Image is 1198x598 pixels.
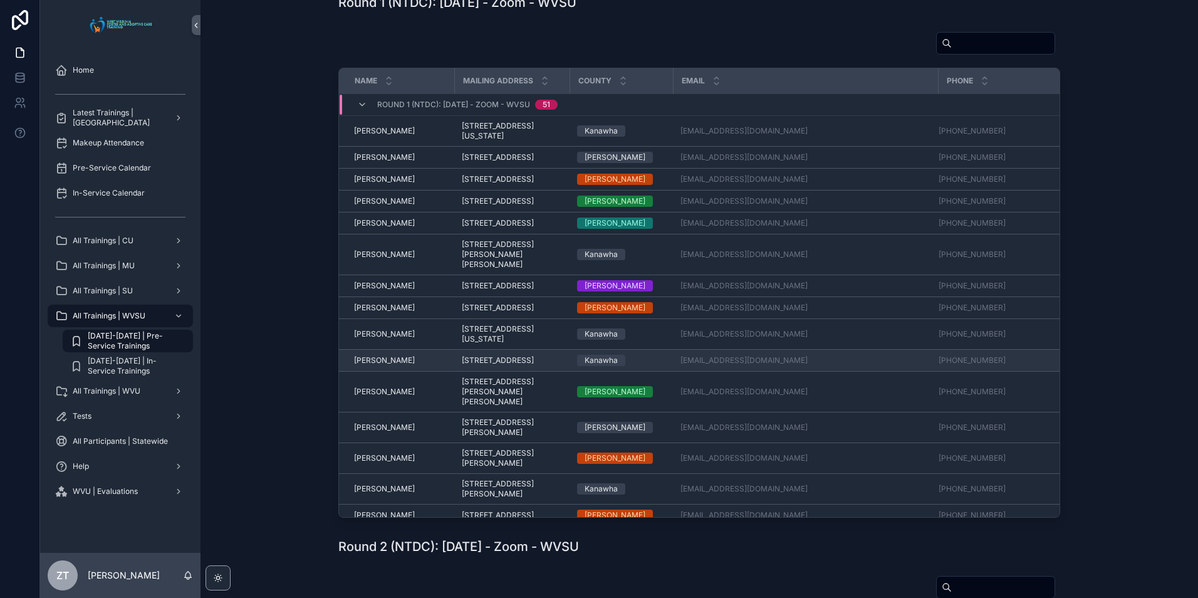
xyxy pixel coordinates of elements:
a: [PERSON_NAME] [354,510,447,520]
a: [PHONE_NUMBER] [939,510,1006,520]
a: [PERSON_NAME] [577,510,665,521]
div: [PERSON_NAME] [585,510,645,521]
span: All Trainings | MU [73,261,135,271]
span: Latest Trainings | [GEOGRAPHIC_DATA] [73,108,164,128]
div: Kanawha [585,483,618,495]
span: [PERSON_NAME] [354,152,415,162]
span: [STREET_ADDRESS][PERSON_NAME][PERSON_NAME] [462,239,562,270]
a: [PHONE_NUMBER] [939,249,1046,260]
a: Kanawha [577,355,665,366]
span: [PERSON_NAME] [354,249,415,260]
a: All Trainings | WVSU [48,305,193,327]
span: Tests [73,411,91,421]
span: [STREET_ADDRESS] [462,355,534,365]
a: [STREET_ADDRESS] [462,510,562,520]
a: [STREET_ADDRESS] [462,196,562,206]
span: [DATE]-[DATE] | In-Service Trainings [88,356,180,376]
a: [PHONE_NUMBER] [939,126,1046,136]
span: Mailing Address [463,76,533,86]
a: [PERSON_NAME] [354,355,447,365]
span: All Participants | Statewide [73,436,168,446]
span: Round 1 (NTDC): [DATE] - Zoom - WVSU [377,100,530,110]
span: Phone [947,76,973,86]
a: [PERSON_NAME] [577,422,665,433]
span: All Trainings | WVSU [73,311,145,321]
a: [PHONE_NUMBER] [939,303,1006,313]
a: Help [48,455,193,478]
a: [PHONE_NUMBER] [939,387,1006,397]
a: [PHONE_NUMBER] [939,422,1006,433]
span: [PERSON_NAME] [354,196,415,206]
a: [EMAIL_ADDRESS][DOMAIN_NAME] [680,196,808,206]
a: Makeup Attendance [48,132,193,154]
span: [STREET_ADDRESS] [462,281,534,291]
a: [STREET_ADDRESS][PERSON_NAME] [462,448,562,468]
a: [PHONE_NUMBER] [939,196,1006,206]
a: [EMAIL_ADDRESS][DOMAIN_NAME] [680,152,930,162]
a: [PHONE_NUMBER] [939,281,1046,291]
a: [PERSON_NAME] [577,196,665,207]
a: [EMAIL_ADDRESS][DOMAIN_NAME] [680,174,808,184]
span: [DATE]-[DATE] | Pre-Service Trainings [88,331,180,351]
a: [EMAIL_ADDRESS][DOMAIN_NAME] [680,422,808,433]
a: All Trainings | SU [48,280,193,302]
a: [PERSON_NAME] [577,453,665,464]
a: [STREET_ADDRESS] [462,303,562,313]
a: [EMAIL_ADDRESS][DOMAIN_NAME] [680,510,808,520]
a: [EMAIL_ADDRESS][DOMAIN_NAME] [680,329,930,339]
a: WVU | Evaluations [48,480,193,503]
span: [PERSON_NAME] [354,174,415,184]
a: [PERSON_NAME] [577,386,665,397]
span: In-Service Calendar [73,188,145,198]
a: Pre-Service Calendar [48,157,193,179]
div: Kanawha [585,125,618,137]
a: [PHONE_NUMBER] [939,329,1046,339]
a: Kanawha [577,483,665,495]
a: [PHONE_NUMBER] [939,152,1046,162]
a: All Trainings | CU [48,229,193,252]
a: Tests [48,405,193,428]
a: [PHONE_NUMBER] [939,218,1046,228]
img: App logo [86,15,155,35]
a: [PERSON_NAME] [354,218,447,228]
a: [EMAIL_ADDRESS][DOMAIN_NAME] [680,126,930,136]
a: [PHONE_NUMBER] [939,126,1006,136]
span: ZT [56,568,69,583]
span: WVU | Evaluations [73,486,138,496]
span: [STREET_ADDRESS][US_STATE] [462,121,562,141]
span: [PERSON_NAME] [354,281,415,291]
span: [PERSON_NAME] [354,453,415,463]
a: [PHONE_NUMBER] [939,453,1046,463]
span: All Trainings | SU [73,286,133,296]
a: [PHONE_NUMBER] [939,453,1006,463]
a: [EMAIL_ADDRESS][DOMAIN_NAME] [680,174,930,184]
a: [PHONE_NUMBER] [939,303,1046,313]
a: Latest Trainings | [GEOGRAPHIC_DATA] [48,107,193,129]
div: [PERSON_NAME] [585,453,645,464]
a: [PERSON_NAME] [354,453,447,463]
span: [STREET_ADDRESS] [462,510,534,520]
a: [EMAIL_ADDRESS][DOMAIN_NAME] [680,484,930,494]
a: In-Service Calendar [48,182,193,204]
span: Pre-Service Calendar [73,163,151,173]
a: [EMAIL_ADDRESS][DOMAIN_NAME] [680,218,808,228]
span: [STREET_ADDRESS] [462,196,534,206]
span: Email [682,76,705,86]
div: [PERSON_NAME] [585,196,645,207]
a: [PHONE_NUMBER] [939,152,1006,162]
a: [STREET_ADDRESS] [462,281,562,291]
a: [EMAIL_ADDRESS][DOMAIN_NAME] [680,387,930,397]
a: [EMAIL_ADDRESS][DOMAIN_NAME] [680,152,808,162]
a: [PHONE_NUMBER] [939,422,1046,433]
a: [EMAIL_ADDRESS][DOMAIN_NAME] [680,355,808,365]
div: [PERSON_NAME] [585,218,645,229]
a: [EMAIL_ADDRESS][DOMAIN_NAME] [680,249,808,260]
a: [PERSON_NAME] [577,174,665,185]
a: [STREET_ADDRESS] [462,355,562,365]
div: [PERSON_NAME] [585,152,645,163]
a: Kanawha [577,328,665,340]
a: [PERSON_NAME] [354,174,447,184]
a: [PERSON_NAME] [354,484,447,494]
a: [PHONE_NUMBER] [939,484,1006,494]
